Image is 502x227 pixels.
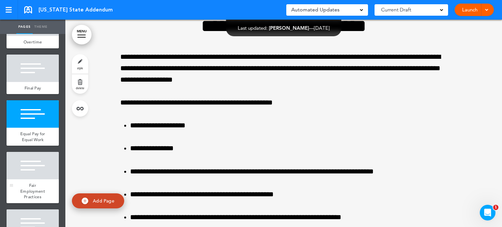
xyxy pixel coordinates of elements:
[25,85,41,91] span: Final Pay
[72,74,88,94] a: delete
[314,25,330,31] span: [DATE]
[7,82,59,94] a: Final Pay
[291,5,340,14] span: Automated Updates
[20,131,45,142] span: Equal Pay for Equal Work
[76,86,84,90] span: delete
[238,25,330,30] div: —
[238,25,268,31] span: Last updated:
[460,4,480,16] a: Launch
[480,205,495,220] iframe: Intercom live chat
[33,20,49,34] a: Theme
[7,179,59,203] a: Fair Employment Practices
[381,5,411,14] span: Current Draft
[20,183,45,200] span: Fair Employment Practices
[72,193,124,209] a: Add Page
[493,205,498,210] span: 1
[16,20,33,34] a: Pages
[93,198,114,203] span: Add Page
[39,6,113,13] span: [US_STATE] State Addendum
[7,36,59,48] a: Overtime
[7,128,59,146] a: Equal Pay for Equal Work
[77,66,83,70] span: style
[269,25,309,31] span: [PERSON_NAME]
[72,25,92,44] a: MENU
[24,39,42,45] span: Overtime
[72,54,88,74] a: style
[82,198,88,204] img: add.svg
